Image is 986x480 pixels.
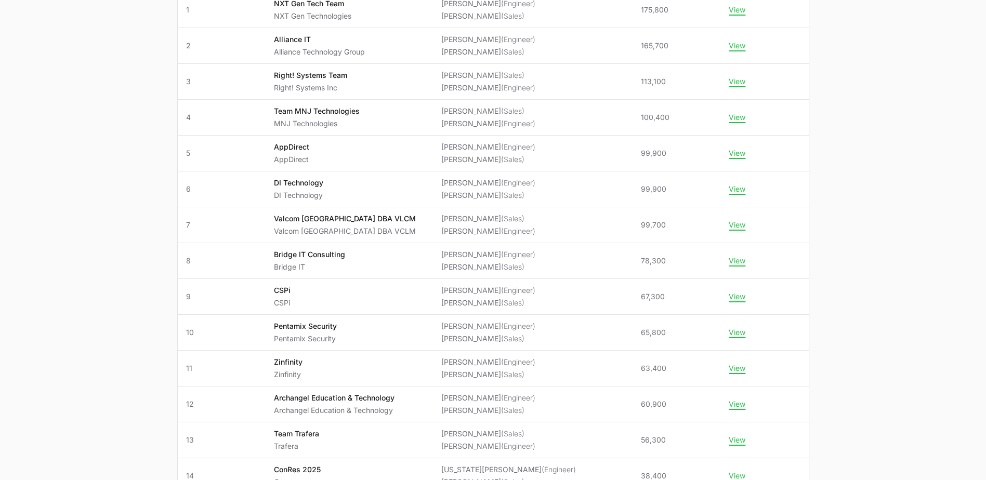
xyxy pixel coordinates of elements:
span: 99,900 [641,184,666,194]
li: [PERSON_NAME] [441,334,535,344]
p: AppDirect [274,142,309,152]
p: Team Trafera [274,429,319,439]
span: (Engineer) [501,35,535,44]
span: 3 [186,76,257,87]
li: [PERSON_NAME] [441,106,535,116]
li: [PERSON_NAME] [441,142,535,152]
li: [PERSON_NAME] [441,178,535,188]
span: (Sales) [501,370,524,379]
span: 10 [186,327,257,338]
span: (Sales) [501,406,524,415]
span: 67,300 [641,291,665,302]
p: ConRes 2025 [274,464,321,475]
span: 5 [186,148,257,158]
span: (Engineer) [542,465,576,474]
span: 8 [186,256,257,266]
span: 11 [186,363,257,374]
span: (Sales) [501,191,524,199]
li: [PERSON_NAME] [441,47,535,57]
li: [PERSON_NAME] [441,321,535,331]
button: View [729,256,745,265]
span: 100,400 [641,112,669,123]
span: 99,700 [641,220,666,230]
span: (Sales) [501,106,524,115]
span: 175,800 [641,5,668,15]
span: (Sales) [501,214,524,223]
span: (Engineer) [501,226,535,235]
span: (Sales) [501,334,524,343]
button: View [729,41,745,50]
span: (Engineer) [501,178,535,187]
p: Bridge IT Consulting [274,249,345,260]
li: [PERSON_NAME] [441,249,535,260]
span: (Sales) [501,429,524,438]
li: [US_STATE][PERSON_NAME] [441,464,576,475]
span: 65,800 [641,327,666,338]
button: View [729,5,745,15]
span: (Engineer) [501,442,535,450]
p: Alliance IT [274,34,365,45]
span: (Sales) [501,11,524,20]
p: MNJ Technologies [274,118,360,129]
p: Right! Systems Inc [274,83,347,93]
li: [PERSON_NAME] [441,298,535,308]
li: [PERSON_NAME] [441,118,535,129]
span: (Engineer) [501,83,535,92]
span: (Engineer) [501,119,535,128]
span: 12 [186,399,257,409]
button: View [729,149,745,158]
span: (Engineer) [501,142,535,151]
span: 7 [186,220,257,230]
span: (Engineer) [501,357,535,366]
span: 113,100 [641,76,666,87]
li: [PERSON_NAME] [441,262,535,272]
li: [PERSON_NAME] [441,70,535,81]
li: [PERSON_NAME] [441,83,535,93]
span: 165,700 [641,41,668,51]
span: (Sales) [501,298,524,307]
span: 6 [186,184,257,194]
p: Bridge IT [274,262,345,272]
li: [PERSON_NAME] [441,11,535,21]
span: (Engineer) [501,393,535,402]
button: View [729,364,745,373]
span: 9 [186,291,257,302]
li: [PERSON_NAME] [441,154,535,165]
p: DI Technology [274,190,323,201]
p: Valcom [GEOGRAPHIC_DATA] DBA VLCM [274,214,416,224]
button: View [729,328,745,337]
button: View [729,77,745,86]
p: Right! Systems Team [274,70,347,81]
button: View [729,399,745,409]
span: 2 [186,41,257,51]
button: View [729,435,745,445]
li: [PERSON_NAME] [441,429,535,439]
span: (Sales) [501,71,524,79]
li: [PERSON_NAME] [441,441,535,451]
p: Team MNJ Technologies [274,106,360,116]
span: 60,900 [641,399,666,409]
span: (Engineer) [501,322,535,330]
li: [PERSON_NAME] [441,285,535,296]
p: DI Technology [274,178,323,188]
li: [PERSON_NAME] [441,357,535,367]
button: View [729,113,745,122]
button: View [729,220,745,230]
span: (Engineer) [501,286,535,295]
span: (Engineer) [501,250,535,259]
li: [PERSON_NAME] [441,34,535,45]
span: 1 [186,5,257,15]
span: (Sales) [501,262,524,271]
button: View [729,292,745,301]
p: Trafera [274,441,319,451]
p: Valcom [GEOGRAPHIC_DATA] DBA VCLM [274,226,416,236]
span: 4 [186,112,257,123]
p: Zinfinity [274,357,303,367]
span: 78,300 [641,256,666,266]
span: (Sales) [501,155,524,164]
span: 63,400 [641,363,666,374]
p: Alliance Technology Group [274,47,365,57]
p: Pentamix Security [274,321,337,331]
p: AppDirect [274,154,309,165]
span: (Sales) [501,47,524,56]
